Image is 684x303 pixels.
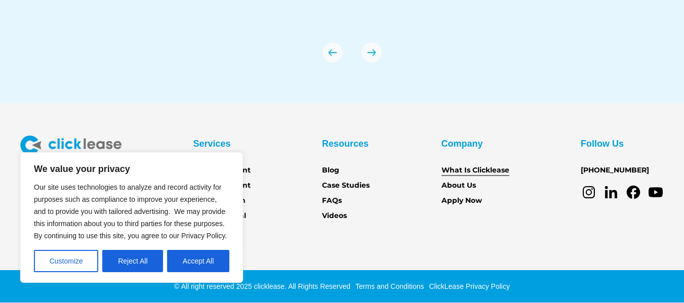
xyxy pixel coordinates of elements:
[441,195,482,206] a: Apply Now
[441,136,483,152] div: Company
[353,282,424,290] a: Terms and Conditions
[322,136,369,152] div: Resources
[34,250,98,272] button: Customize
[193,136,231,152] div: Services
[102,250,163,272] button: Reject All
[322,195,342,206] a: FAQs
[426,282,510,290] a: ClickLease Privacy Policy
[441,165,509,176] a: What Is Clicklease
[322,210,347,222] a: Videos
[322,165,339,176] a: Blog
[581,165,649,176] a: [PHONE_NUMBER]
[581,136,624,152] div: Follow Us
[361,42,382,63] img: arrow Icon
[323,42,343,63] img: arrow Icon
[34,163,229,175] p: We value your privacy
[20,152,243,283] div: We value your privacy
[441,180,476,191] a: About Us
[167,250,229,272] button: Accept All
[20,136,122,155] img: Clicklease logo
[174,281,350,291] div: © All right reserved 2025 clicklease. All Rights Reserved
[34,183,227,240] span: Our site uses technologies to analyze and record activity for purposes such as compliance to impr...
[322,180,370,191] a: Case Studies
[361,42,382,63] div: next slide
[323,42,343,63] div: previous slide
